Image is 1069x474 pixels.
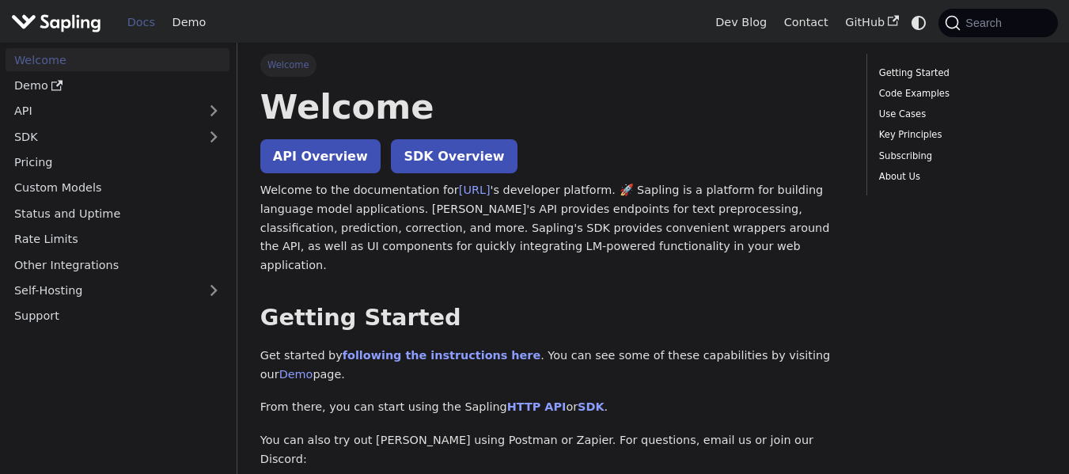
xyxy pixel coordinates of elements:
[6,253,229,276] a: Other Integrations
[260,347,844,385] p: Get started by . You can see some of these capabilities by visiting our page.
[6,151,229,174] a: Pricing
[879,149,1041,164] a: Subscribing
[260,139,381,173] a: API Overview
[260,304,844,332] h2: Getting Started
[775,10,837,35] a: Contact
[879,127,1041,142] a: Key Principles
[6,100,198,123] a: API
[119,10,164,35] a: Docs
[260,54,317,76] span: Welcome
[11,11,101,34] img: Sapling.ai
[6,202,229,225] a: Status and Uptime
[260,431,844,469] p: You can also try out [PERSON_NAME] using Postman or Zapier. For questions, email us or join our D...
[879,66,1041,81] a: Getting Started
[343,349,540,362] a: following the instructions here
[260,398,844,417] p: From there, you can start using the Sapling or .
[507,400,567,413] a: HTTP API
[164,10,214,35] a: Demo
[879,169,1041,184] a: About Us
[260,85,844,128] h1: Welcome
[391,139,517,173] a: SDK Overview
[879,86,1041,101] a: Code Examples
[6,228,229,251] a: Rate Limits
[578,400,604,413] a: SDK
[260,54,844,76] nav: Breadcrumbs
[279,368,313,381] a: Demo
[6,305,229,328] a: Support
[938,9,1057,37] button: Search (Command+K)
[11,11,107,34] a: Sapling.aiSapling.ai
[707,10,775,35] a: Dev Blog
[198,100,229,123] button: Expand sidebar category 'API'
[879,107,1041,122] a: Use Cases
[459,184,491,196] a: [URL]
[260,181,844,275] p: Welcome to the documentation for 's developer platform. 🚀 Sapling is a platform for building lang...
[6,176,229,199] a: Custom Models
[908,11,931,34] button: Switch between dark and light mode (currently system mode)
[6,279,229,302] a: Self-Hosting
[6,74,229,97] a: Demo
[198,125,229,148] button: Expand sidebar category 'SDK'
[961,17,1011,29] span: Search
[6,125,198,148] a: SDK
[836,10,907,35] a: GitHub
[6,48,229,71] a: Welcome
